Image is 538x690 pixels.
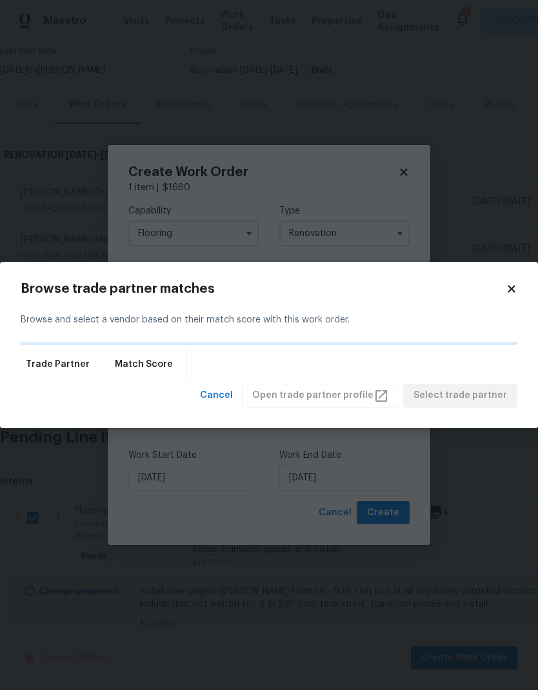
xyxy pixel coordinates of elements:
span: Cancel [200,388,233,404]
h2: Browse trade partner matches [21,282,506,295]
span: Trade Partner [26,358,90,371]
button: Cancel [195,384,238,408]
div: Browse and select a vendor based on their match score with this work order. [21,298,517,342]
span: Match Score [115,358,173,371]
